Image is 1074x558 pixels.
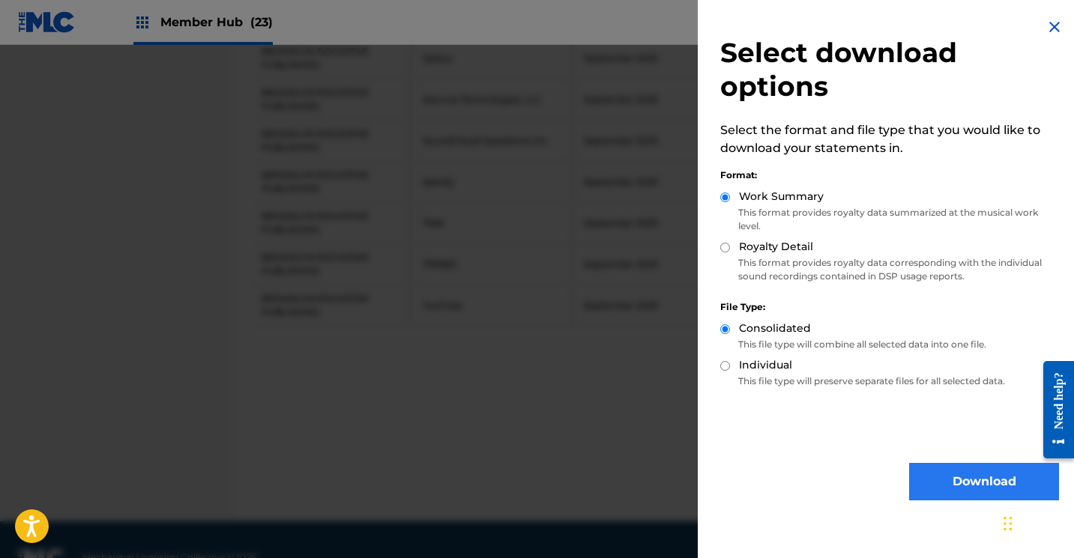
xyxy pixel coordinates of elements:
[720,256,1059,283] p: This format provides royalty data corresponding with the individual sound recordings contained in...
[739,357,792,373] label: Individual
[1004,501,1013,546] div: Drag
[739,189,824,204] label: Work Summary
[160,13,273,31] span: Member Hub
[18,11,76,33] img: MLC Logo
[720,374,1059,388] p: This file type will preserve separate files for all selected data.
[909,463,1059,500] button: Download
[720,36,1059,103] h2: Select download options
[720,338,1059,351] p: This file type will combine all selected data into one file.
[739,321,811,336] label: Consolidated
[739,239,813,255] label: Royalty Detail
[999,486,1074,558] iframe: Chat Widget
[250,15,273,29] span: (23)
[133,13,151,31] img: Top Rightsholders
[720,300,1059,314] div: File Type:
[1032,350,1074,470] iframe: Resource Center
[720,121,1059,157] p: Select the format and file type that you would like to download your statements in.
[720,206,1059,233] p: This format provides royalty data summarized at the musical work level.
[720,169,1059,182] div: Format:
